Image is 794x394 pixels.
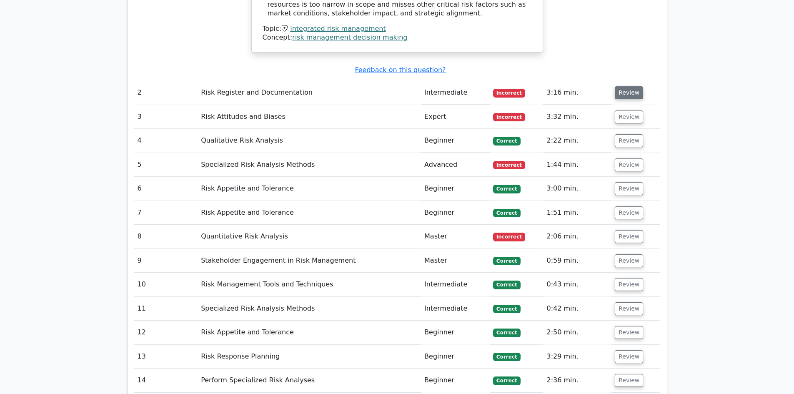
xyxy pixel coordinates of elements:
td: Specialized Risk Analysis Methods [198,297,421,321]
button: Review [615,110,643,123]
td: Beginner [421,369,490,392]
td: Intermediate [421,297,490,321]
td: Beginner [421,201,490,225]
td: 6 [134,177,198,201]
td: 13 [134,345,198,369]
td: Expert [421,105,490,129]
td: Master [421,225,490,248]
td: Risk Appetite and Tolerance [198,201,421,225]
div: Topic: [263,25,532,33]
td: Qualitative Risk Analysis [198,129,421,153]
td: Quantitative Risk Analysis [198,225,421,248]
span: Incorrect [493,113,525,121]
button: Review [615,182,643,195]
span: Correct [493,353,520,361]
span: Correct [493,257,520,265]
td: Risk Register and Documentation [198,81,421,105]
td: 12 [134,321,198,344]
td: Intermediate [421,81,490,105]
td: 3:00 min. [543,177,611,201]
button: Review [615,254,643,267]
span: Incorrect [493,233,525,241]
button: Review [615,374,643,387]
td: 14 [134,369,198,392]
a: Feedback on this question? [355,66,446,74]
td: 4 [134,129,198,153]
td: 3:32 min. [543,105,611,129]
button: Review [615,326,643,339]
td: 5 [134,153,198,177]
td: 1:44 min. [543,153,611,177]
span: Correct [493,305,520,313]
div: Concept: [263,33,532,42]
span: Correct [493,209,520,217]
td: Beginner [421,177,490,201]
a: risk management decision making [292,33,407,41]
td: Risk Appetite and Tolerance [198,177,421,201]
a: integrated risk management [290,25,386,33]
td: Beginner [421,345,490,369]
td: 2:36 min. [543,369,611,392]
td: 1:51 min. [543,201,611,225]
td: Beginner [421,321,490,344]
td: 3:16 min. [543,81,611,105]
td: 3:29 min. [543,345,611,369]
td: 9 [134,249,198,273]
td: Master [421,249,490,273]
span: Correct [493,329,520,337]
td: Intermediate [421,273,490,296]
button: Review [615,302,643,315]
td: 11 [134,297,198,321]
span: Incorrect [493,89,525,97]
td: 2:50 min. [543,321,611,344]
td: 2 [134,81,198,105]
td: Advanced [421,153,490,177]
td: Beginner [421,129,490,153]
button: Review [615,206,643,219]
td: Risk Management Tools and Techniques [198,273,421,296]
button: Review [615,86,643,99]
span: Correct [493,185,520,193]
td: Perform Specialized Risk Analyses [198,369,421,392]
button: Review [615,230,643,243]
td: 2:06 min. [543,225,611,248]
span: Correct [493,376,520,385]
td: Risk Attitudes and Biases [198,105,421,129]
td: 0:42 min. [543,297,611,321]
td: 7 [134,201,198,225]
td: Stakeholder Engagement in Risk Management [198,249,421,273]
td: Risk Response Planning [198,345,421,369]
td: 10 [134,273,198,296]
td: Specialized Risk Analysis Methods [198,153,421,177]
td: 8 [134,225,198,248]
span: Incorrect [493,161,525,169]
button: Review [615,350,643,363]
button: Review [615,278,643,291]
span: Correct [493,137,520,145]
td: 2:22 min. [543,129,611,153]
button: Review [615,158,643,171]
td: 0:43 min. [543,273,611,296]
button: Review [615,134,643,147]
td: 3 [134,105,198,129]
td: 0:59 min. [543,249,611,273]
span: Correct [493,281,520,289]
td: Risk Appetite and Tolerance [198,321,421,344]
